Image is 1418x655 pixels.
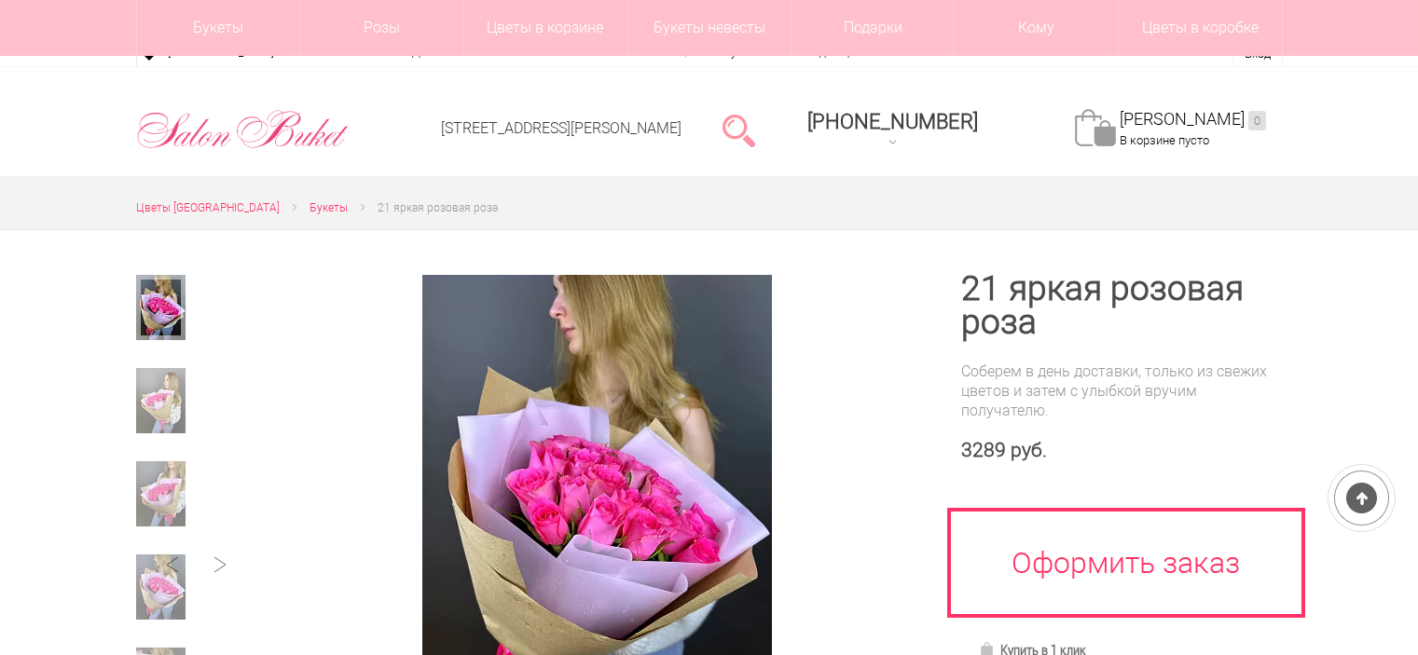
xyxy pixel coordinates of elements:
[807,110,978,133] span: [PHONE_NUMBER]
[136,198,280,218] a: Цветы [GEOGRAPHIC_DATA]
[947,508,1305,618] a: Оформить заказ
[1120,133,1209,147] span: В корзине пусто
[441,119,681,137] a: [STREET_ADDRESS][PERSON_NAME]
[310,201,348,214] span: Букеты
[961,362,1283,420] div: Соберем в день доставки, только из свежих цветов и затем с улыбкой вручим получателю.
[1248,111,1266,130] ins: 0
[961,272,1283,339] h1: 21 яркая розовая роза
[136,201,280,214] span: Цветы [GEOGRAPHIC_DATA]
[310,198,348,218] a: Букеты
[1120,109,1266,130] a: [PERSON_NAME]
[961,439,1283,462] div: 3289 руб.
[796,103,989,157] a: [PHONE_NUMBER]
[378,201,498,214] span: 21 яркая розовая роза
[136,105,350,154] img: Цветы Нижний Новгород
